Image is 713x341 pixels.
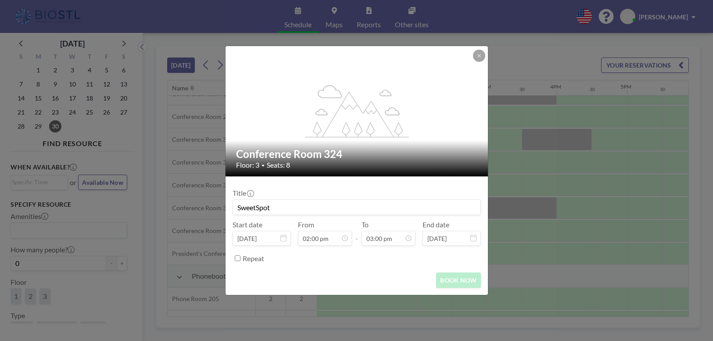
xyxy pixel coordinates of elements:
[233,220,262,229] label: Start date
[436,273,480,288] button: BOOK NOW
[305,84,408,137] g: flex-grow: 1.2;
[236,147,478,161] h2: Conference Room 324
[233,189,253,197] label: Title
[267,161,290,169] span: Seats: 8
[355,223,358,243] span: -
[362,220,369,229] label: To
[233,200,480,215] input: Stephen's reservation
[243,254,264,263] label: Repeat
[236,161,259,169] span: Floor: 3
[262,162,265,169] span: •
[298,220,314,229] label: From
[423,220,449,229] label: End date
